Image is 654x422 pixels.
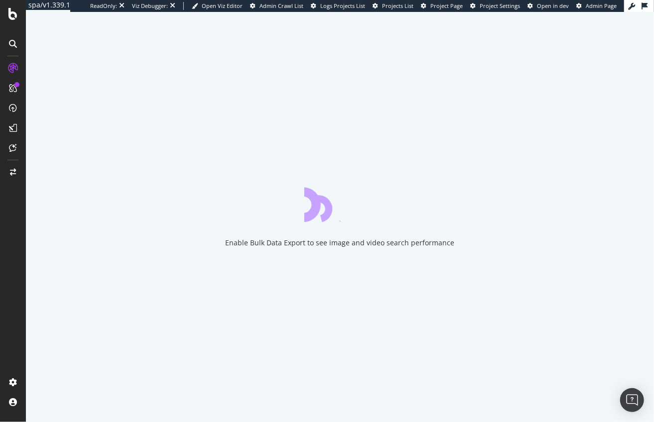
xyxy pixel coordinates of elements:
[470,2,520,10] a: Project Settings
[373,2,413,10] a: Projects List
[382,2,413,9] span: Projects List
[226,238,455,248] div: Enable Bulk Data Export to see image and video search performance
[192,2,243,10] a: Open Viz Editor
[311,2,365,10] a: Logs Projects List
[260,2,303,9] span: Admin Crawl List
[90,2,117,10] div: ReadOnly:
[304,186,376,222] div: animation
[132,2,168,10] div: Viz Debugger:
[527,2,569,10] a: Open in dev
[421,2,463,10] a: Project Page
[250,2,303,10] a: Admin Crawl List
[537,2,569,9] span: Open in dev
[620,388,644,412] div: Open Intercom Messenger
[480,2,520,9] span: Project Settings
[586,2,617,9] span: Admin Page
[202,2,243,9] span: Open Viz Editor
[576,2,617,10] a: Admin Page
[430,2,463,9] span: Project Page
[320,2,365,9] span: Logs Projects List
